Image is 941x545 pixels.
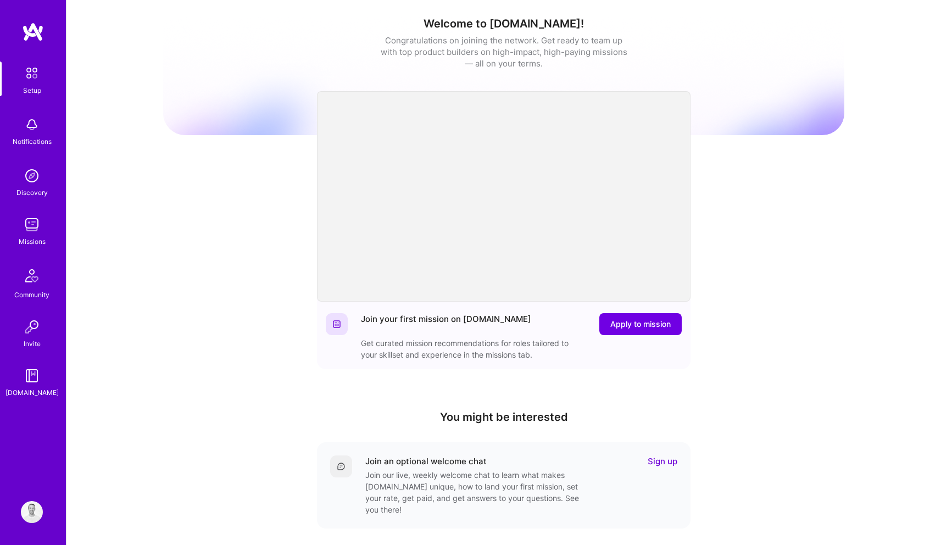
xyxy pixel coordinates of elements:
div: Join our live, weekly welcome chat to learn what makes [DOMAIN_NAME] unique, how to land your fir... [365,469,585,515]
img: Comment [337,462,346,471]
a: Sign up [648,455,677,467]
div: Setup [23,85,41,96]
h1: Welcome to [DOMAIN_NAME]! [163,17,844,30]
div: Get curated mission recommendations for roles tailored to your skillset and experience in the mis... [361,337,581,360]
div: Notifications [13,136,52,147]
img: guide book [21,365,43,387]
a: User Avatar [18,501,46,523]
div: Community [14,289,49,301]
button: Apply to mission [599,313,682,335]
img: bell [21,114,43,136]
img: User Avatar [21,501,43,523]
div: Invite [24,338,41,349]
img: setup [20,62,43,85]
div: Join your first mission on [DOMAIN_NAME] [361,313,531,335]
img: Website [332,320,341,329]
iframe: video [317,91,691,302]
img: teamwork [21,214,43,236]
img: Invite [21,316,43,338]
h4: You might be interested [317,410,691,424]
div: [DOMAIN_NAME] [5,387,59,398]
img: discovery [21,165,43,187]
img: Community [19,263,45,289]
img: logo [22,22,44,42]
span: Apply to mission [610,319,671,330]
div: Congratulations on joining the network. Get ready to team up with top product builders on high-im... [380,35,627,69]
div: Join an optional welcome chat [365,455,487,467]
div: Missions [19,236,46,247]
div: Discovery [16,187,48,198]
